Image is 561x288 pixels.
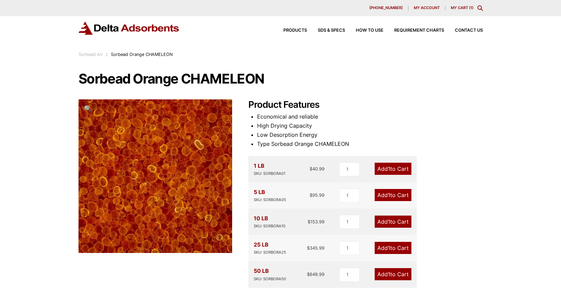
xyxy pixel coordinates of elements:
[364,5,408,11] a: [PHONE_NUMBER]
[356,28,383,33] span: How to Use
[257,121,483,130] li: High Drying Capacity
[307,245,310,251] span: $
[451,5,473,10] a: My Cart (1)
[84,105,92,112] span: 🔍
[375,189,411,201] a: Add1to Cart
[444,28,483,33] a: Contact Us
[369,6,403,10] span: [PHONE_NUMBER]
[388,192,390,198] span: 1
[408,5,445,11] a: My account
[254,266,286,282] div: 50 LB
[254,170,285,177] div: SKU: SORBORA01
[388,245,390,251] span: 1
[254,223,285,229] div: SKU: SORBORA10
[273,28,307,33] a: Products
[307,271,324,277] bdi: 648.99
[79,52,103,57] a: Sorbead Air
[254,214,285,229] div: 10 LB
[254,197,286,203] div: SKU: SORBORA05
[254,249,286,256] div: SKU: SORBORA25
[254,276,286,282] div: SKU: SORBORA50
[257,139,483,149] li: Type Sorbead Orange CHAMELEON
[111,52,173,57] span: Sorbead Orange CHAMELEON
[310,166,324,171] bdi: 40.99
[310,192,324,198] bdi: 95.99
[79,99,97,118] a: View full-screen image gallery
[375,268,411,280] a: Add1to Cart
[307,245,324,251] bdi: 345.99
[388,218,390,225] span: 1
[394,28,444,33] span: Requirement Charts
[318,28,345,33] span: SDS & SPECS
[388,165,390,172] span: 1
[375,242,411,254] a: Add1to Cart
[470,5,472,10] span: 1
[455,28,483,33] span: Contact Us
[248,99,483,110] h2: Product Features
[257,112,483,121] li: Economical and reliable
[414,6,440,10] span: My account
[106,52,107,57] span: :
[345,28,383,33] a: How to Use
[477,5,483,11] div: Toggle Modal Content
[388,271,390,278] span: 1
[307,28,345,33] a: SDS & SPECS
[79,22,180,35] img: Delta Adsorbents
[257,130,483,139] li: Low Desorption Energy
[308,219,324,224] bdi: 153.99
[254,240,286,256] div: 25 LB
[283,28,307,33] span: Products
[308,219,310,224] span: $
[254,161,285,177] div: 1 LB
[79,72,483,86] h1: Sorbead Orange CHAMELEON
[310,192,312,198] span: $
[254,188,286,203] div: 5 LB
[375,163,411,175] a: Add1to Cart
[310,166,312,171] span: $
[307,271,310,277] span: $
[383,28,444,33] a: Requirement Charts
[375,216,411,228] a: Add1to Cart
